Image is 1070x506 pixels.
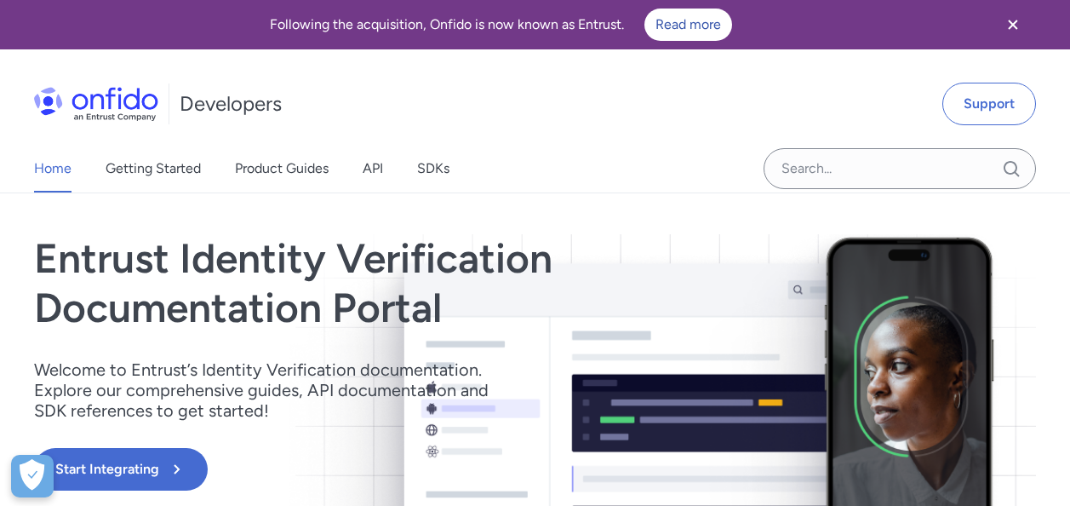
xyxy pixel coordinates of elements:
[34,448,208,491] button: Start Integrating
[34,145,72,193] a: Home
[20,9,981,41] div: Following the acquisition, Onfido is now known as Entrust.
[1003,14,1023,35] svg: Close banner
[363,145,383,193] a: API
[11,455,54,497] div: Cookie Preferences
[764,148,1036,189] input: Onfido search input field
[180,90,282,118] h1: Developers
[981,3,1044,46] button: Close banner
[34,234,735,332] h1: Entrust Identity Verification Documentation Portal
[417,145,449,193] a: SDKs
[235,145,329,193] a: Product Guides
[942,83,1036,125] a: Support
[106,145,201,193] a: Getting Started
[34,87,158,121] img: Onfido Logo
[11,455,54,497] button: Open Preferences
[644,9,732,41] a: Read more
[34,448,735,491] a: Start Integrating
[34,359,511,421] p: Welcome to Entrust’s Identity Verification documentation. Explore our comprehensive guides, API d...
